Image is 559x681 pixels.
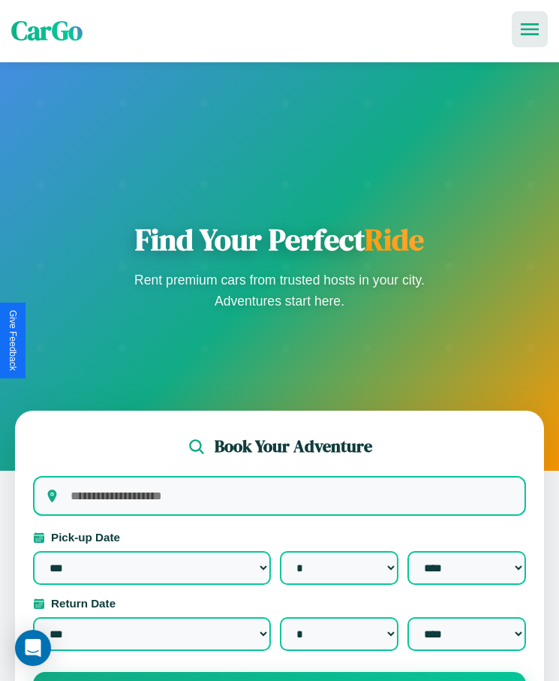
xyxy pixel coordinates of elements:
label: Pick-up Date [33,531,526,544]
label: Return Date [33,597,526,610]
h1: Find Your Perfect [130,221,430,258]
div: Open Intercom Messenger [15,630,51,666]
h2: Book Your Adventure [215,435,372,458]
div: Give Feedback [8,310,18,371]
span: Ride [365,219,424,260]
p: Rent premium cars from trusted hosts in your city. Adventures start here. [130,270,430,312]
span: CarGo [11,13,83,49]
